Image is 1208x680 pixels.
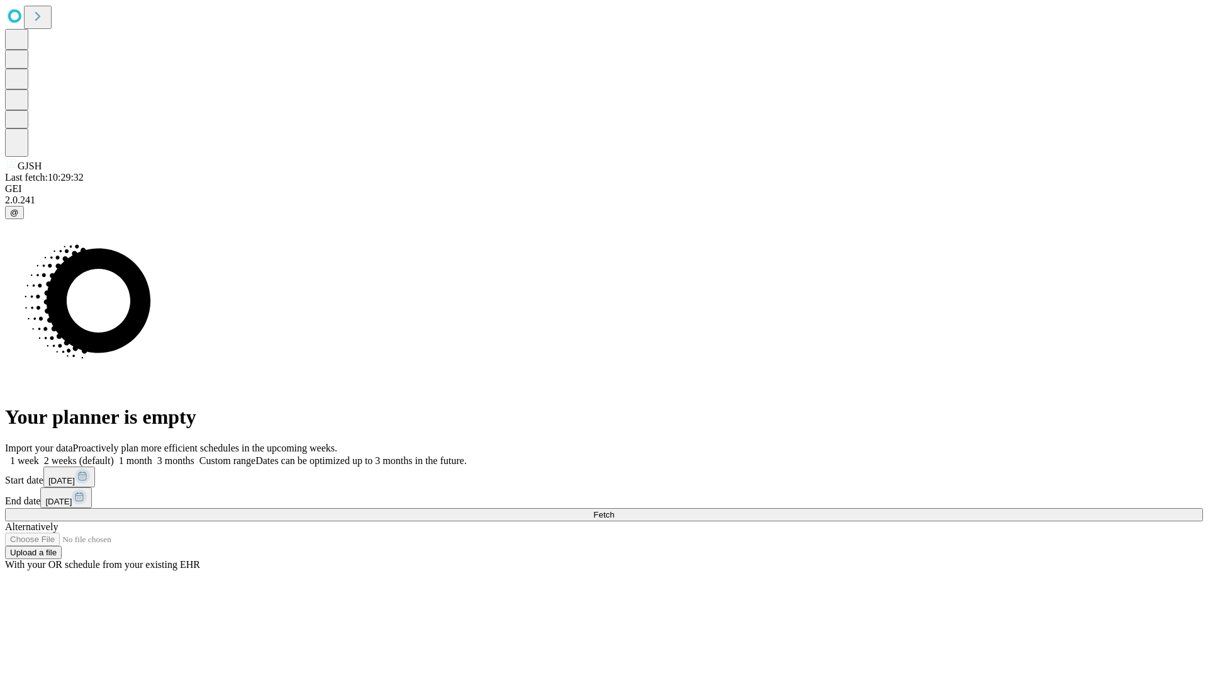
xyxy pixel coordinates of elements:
[18,161,42,171] span: GJSH
[119,455,152,466] span: 1 month
[5,487,1203,508] div: End date
[157,455,194,466] span: 3 months
[5,508,1203,521] button: Fetch
[10,208,19,217] span: @
[5,206,24,219] button: @
[5,546,62,559] button: Upload a file
[73,443,337,453] span: Proactively plan more efficient schedules in the upcoming weeks.
[5,195,1203,206] div: 2.0.241
[5,467,1203,487] div: Start date
[5,172,84,183] span: Last fetch: 10:29:32
[40,487,92,508] button: [DATE]
[5,521,58,532] span: Alternatively
[5,405,1203,429] h1: Your planner is empty
[44,455,114,466] span: 2 weeks (default)
[199,455,255,466] span: Custom range
[10,455,39,466] span: 1 week
[45,497,72,506] span: [DATE]
[5,559,200,570] span: With your OR schedule from your existing EHR
[255,455,466,466] span: Dates can be optimized up to 3 months in the future.
[593,510,614,519] span: Fetch
[48,476,75,485] span: [DATE]
[43,467,95,487] button: [DATE]
[5,443,73,453] span: Import your data
[5,183,1203,195] div: GEI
